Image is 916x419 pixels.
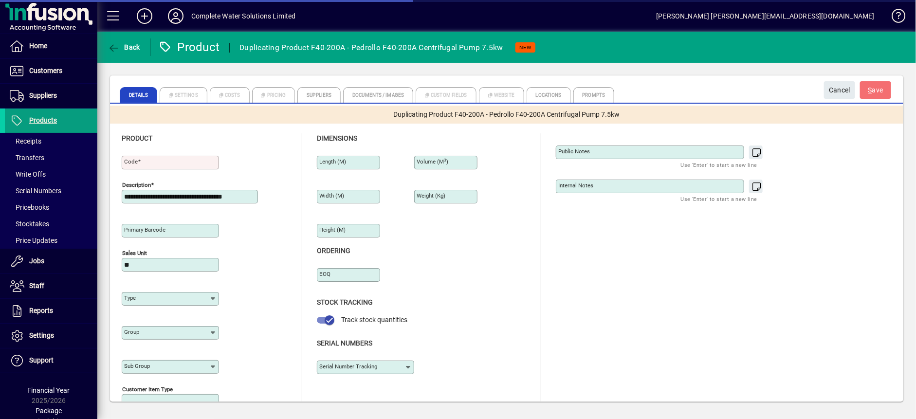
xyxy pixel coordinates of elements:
[5,249,97,273] a: Jobs
[5,149,97,166] a: Transfers
[558,148,590,155] mat-label: Public Notes
[5,216,97,232] a: Stocktakes
[656,8,875,24] div: [PERSON_NAME] [PERSON_NAME][EMAIL_ADDRESS][DOMAIN_NAME]
[10,137,41,145] span: Receipts
[5,133,97,149] a: Receipts
[129,7,160,25] button: Add
[239,40,503,55] div: Duplicating Product F40-200A - Pedrollo F40-200A Centrifugal Pump 7.5kw
[29,116,57,124] span: Products
[5,166,97,182] a: Write Offs
[10,203,49,211] span: Pricebooks
[5,348,97,373] a: Support
[29,91,57,99] span: Suppliers
[105,38,143,56] button: Back
[10,220,49,228] span: Stocktakes
[191,8,296,24] div: Complete Water Solutions Limited
[319,271,330,277] mat-label: EOQ
[158,39,220,55] div: Product
[394,109,620,120] span: Duplicating Product F40-200A - Pedrollo F40-200A Centrifugal Pump 7.5kw
[319,226,346,233] mat-label: Height (m)
[5,232,97,249] a: Price Updates
[868,86,872,94] span: S
[519,44,531,51] span: NEW
[29,67,62,74] span: Customers
[681,193,757,204] mat-hint: Use 'Enter' to start a new line
[29,257,44,265] span: Jobs
[5,324,97,348] a: Settings
[124,294,136,301] mat-label: Type
[29,307,53,314] span: Reports
[5,199,97,216] a: Pricebooks
[829,82,850,98] span: Cancel
[319,158,346,165] mat-label: Length (m)
[558,182,593,189] mat-label: Internal Notes
[122,386,173,393] mat-label: Customer Item Type
[124,363,150,369] mat-label: Sub group
[681,159,757,170] mat-hint: Use 'Enter' to start a new line
[317,247,350,255] span: Ordering
[122,250,147,256] mat-label: Sales unit
[97,38,151,56] app-page-header-button: Back
[10,237,57,244] span: Price Updates
[319,363,377,370] mat-label: Serial Number tracking
[122,182,151,188] mat-label: Description
[860,81,891,99] button: Save
[444,158,446,163] sup: 3
[317,339,372,347] span: Serial Numbers
[10,170,46,178] span: Write Offs
[10,154,44,162] span: Transfers
[108,43,140,51] span: Back
[10,187,61,195] span: Serial Numbers
[5,34,97,58] a: Home
[884,2,904,34] a: Knowledge Base
[417,158,448,165] mat-label: Volume (m )
[29,282,44,290] span: Staff
[29,42,47,50] span: Home
[29,356,54,364] span: Support
[122,134,152,142] span: Product
[124,328,139,335] mat-label: Group
[317,298,373,306] span: Stock Tracking
[29,331,54,339] span: Settings
[28,386,70,394] span: Financial Year
[36,407,62,415] span: Package
[317,134,357,142] span: Dimensions
[5,84,97,108] a: Suppliers
[417,192,445,199] mat-label: Weight (Kg)
[160,7,191,25] button: Profile
[319,192,344,199] mat-label: Width (m)
[868,82,883,98] span: ave
[5,274,97,298] a: Staff
[341,316,407,324] span: Track stock quantities
[5,182,97,199] a: Serial Numbers
[5,59,97,83] a: Customers
[124,158,138,165] mat-label: Code
[124,226,165,233] mat-label: Primary barcode
[824,81,855,99] button: Cancel
[5,299,97,323] a: Reports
